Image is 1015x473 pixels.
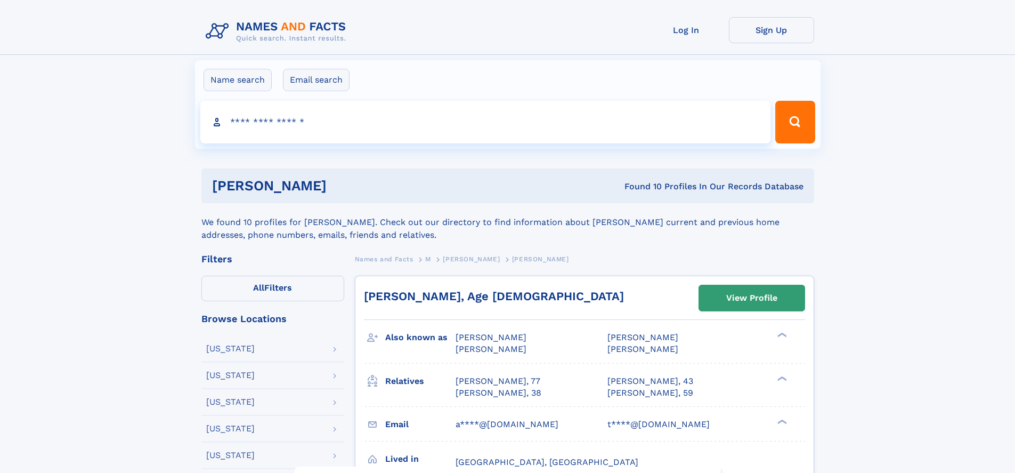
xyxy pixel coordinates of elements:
[200,101,771,143] input: search input
[456,457,638,467] span: [GEOGRAPHIC_DATA], [GEOGRAPHIC_DATA]
[206,398,255,406] div: [US_STATE]
[456,344,526,354] span: [PERSON_NAME]
[385,450,456,468] h3: Lived in
[425,252,431,266] a: M
[206,344,255,353] div: [US_STATE]
[775,375,787,382] div: ❯
[385,328,456,347] h3: Also known as
[729,17,814,43] a: Sign Up
[443,255,500,263] span: [PERSON_NAME]
[206,424,255,433] div: [US_STATE]
[775,332,787,339] div: ❯
[456,375,540,387] a: [PERSON_NAME], 77
[775,418,787,425] div: ❯
[425,255,431,263] span: M
[607,332,678,342] span: [PERSON_NAME]
[644,17,729,43] a: Log In
[475,181,803,193] div: Found 10 Profiles In Our Records Database
[283,69,350,91] label: Email search
[206,451,255,460] div: [US_STATE]
[212,179,476,193] h1: [PERSON_NAME]
[201,17,355,46] img: Logo Names and Facts
[201,254,344,264] div: Filters
[512,255,569,263] span: [PERSON_NAME]
[385,415,456,434] h3: Email
[253,283,264,293] span: All
[775,101,815,143] button: Search Button
[201,314,344,324] div: Browse Locations
[699,285,805,311] a: View Profile
[355,252,413,266] a: Names and Facts
[204,69,272,91] label: Name search
[607,387,693,399] a: [PERSON_NAME], 59
[726,286,777,310] div: View Profile
[201,203,814,242] div: We found 10 profiles for [PERSON_NAME]. Check out our directory to find information about [PERSON...
[364,290,624,303] a: [PERSON_NAME], Age [DEMOGRAPHIC_DATA]
[456,387,541,399] a: [PERSON_NAME], 38
[443,252,500,266] a: [PERSON_NAME]
[206,371,255,380] div: [US_STATE]
[385,372,456,390] h3: Relatives
[456,332,526,342] span: [PERSON_NAME]
[201,276,344,301] label: Filters
[607,375,693,387] a: [PERSON_NAME], 43
[607,344,678,354] span: [PERSON_NAME]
